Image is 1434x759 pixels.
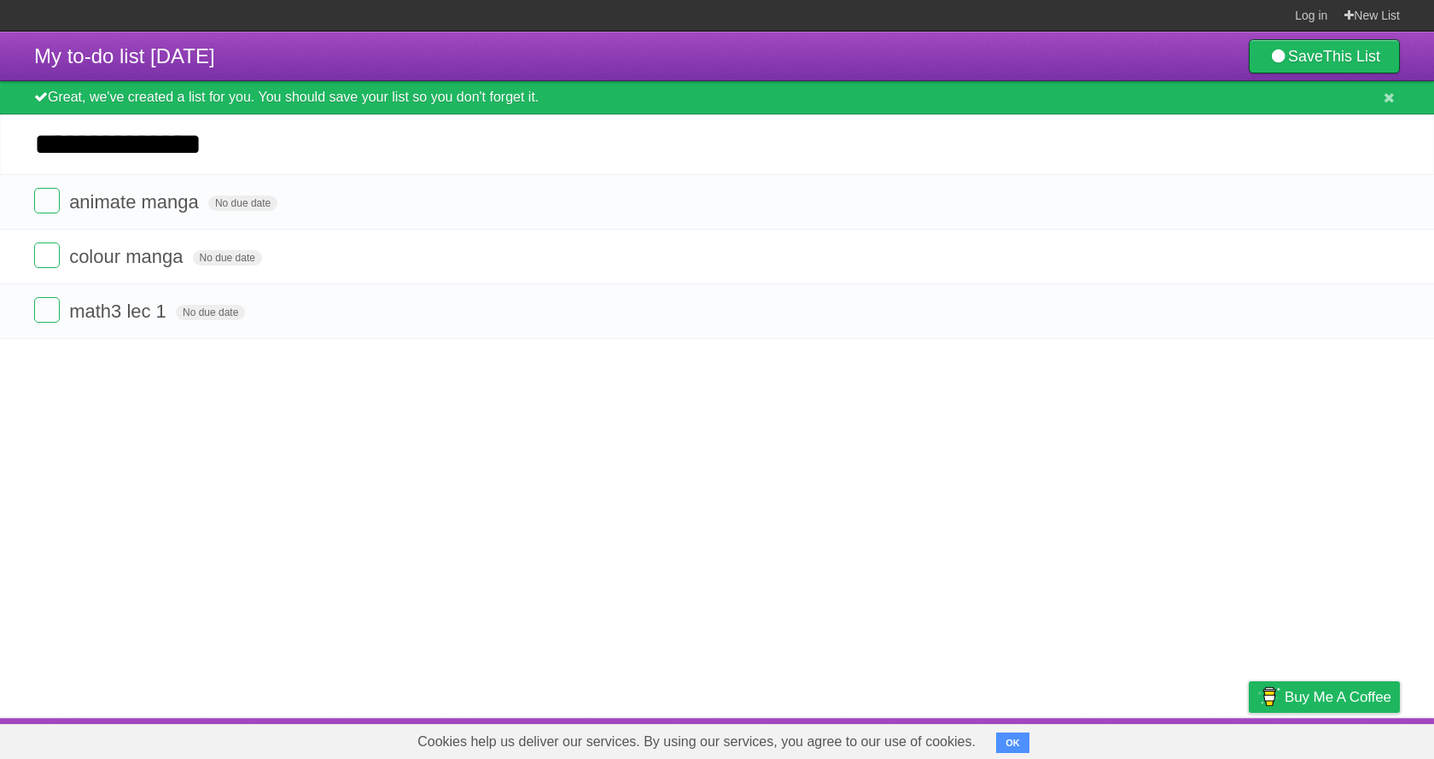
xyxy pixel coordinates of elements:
[176,305,245,320] span: No due date
[69,301,171,322] span: math3 lec 1
[208,196,277,211] span: No due date
[34,297,60,323] label: Done
[193,250,262,266] span: No due date
[400,725,993,759] span: Cookies help us deliver our services. By using our services, you agree to our use of cookies.
[1022,722,1058,755] a: About
[69,246,187,267] span: colour manga
[1323,48,1380,65] b: This List
[1249,39,1400,73] a: SaveThis List
[1285,682,1391,712] span: Buy me a coffee
[996,733,1029,753] button: OK
[34,188,60,213] label: Done
[1169,722,1206,755] a: Terms
[34,242,60,268] label: Done
[1249,681,1400,713] a: Buy me a coffee
[34,44,215,67] span: My to-do list [DATE]
[69,191,203,213] span: animate manga
[1292,722,1400,755] a: Suggest a feature
[1078,722,1147,755] a: Developers
[1227,722,1271,755] a: Privacy
[1257,682,1280,711] img: Buy me a coffee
